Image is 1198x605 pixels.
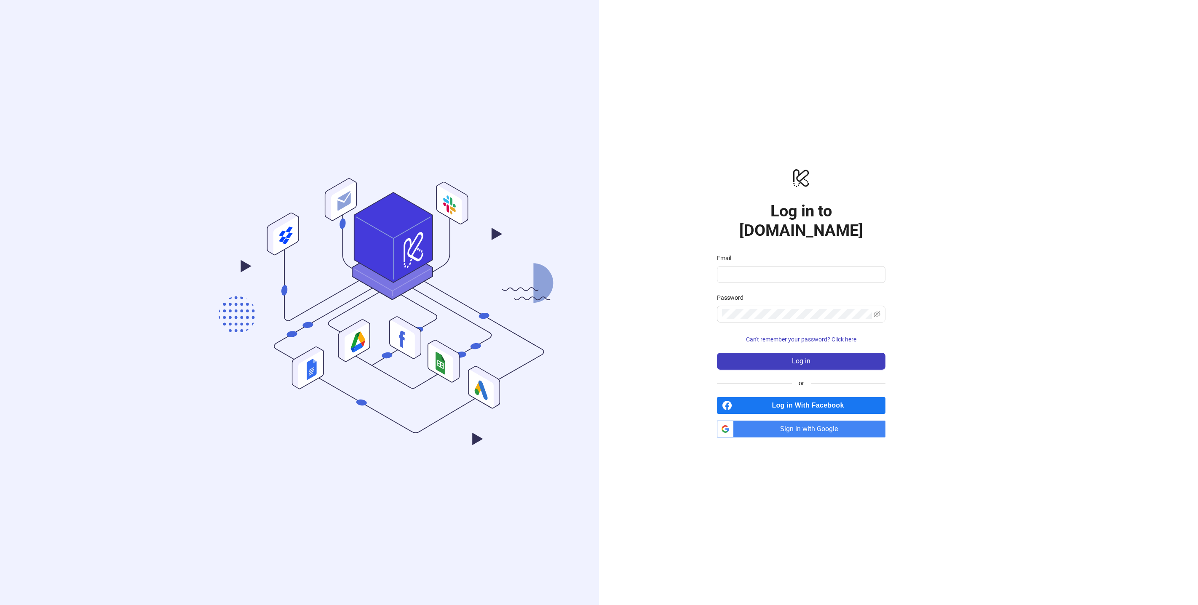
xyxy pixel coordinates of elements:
[717,353,885,370] button: Log in
[717,201,885,240] h1: Log in to [DOMAIN_NAME]
[792,357,810,365] span: Log in
[746,336,856,343] span: Can't remember your password? Click here
[735,397,885,414] span: Log in With Facebook
[717,333,885,346] button: Can't remember your password? Click here
[717,293,749,302] label: Password
[717,397,885,414] a: Log in With Facebook
[717,253,737,263] label: Email
[722,309,872,319] input: Password
[737,421,885,437] span: Sign in with Google
[792,378,811,388] span: or
[717,421,885,437] a: Sign in with Google
[717,336,885,343] a: Can't remember your password? Click here
[722,269,879,280] input: Email
[874,311,880,317] span: eye-invisible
